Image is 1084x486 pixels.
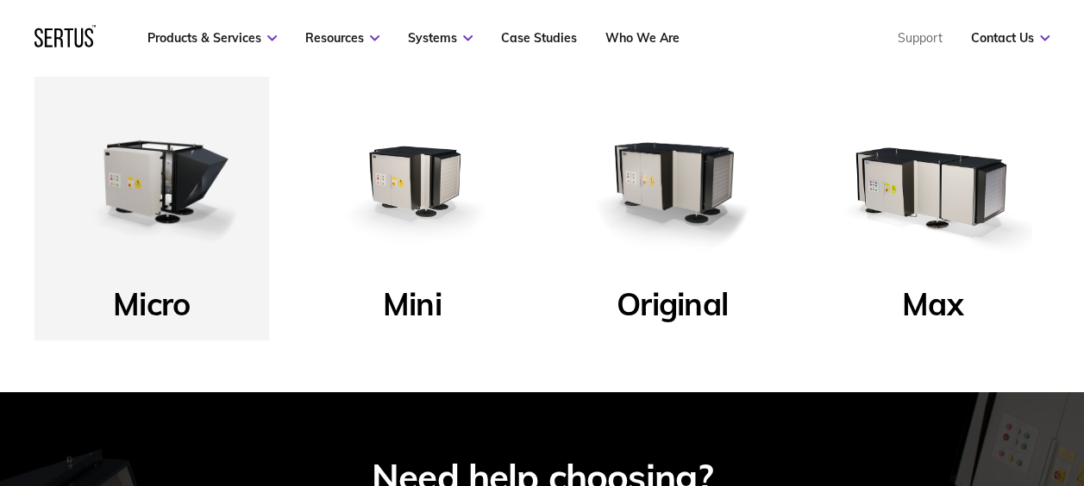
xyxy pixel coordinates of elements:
[147,30,277,46] a: Products & Services
[52,81,252,281] img: Micro
[898,30,943,46] a: Support
[312,81,512,281] img: Mini
[832,81,1032,281] img: Max
[971,30,1050,46] a: Contact Us
[617,284,728,333] p: Original
[383,284,442,333] p: Mini
[573,81,773,281] img: Original
[113,284,190,333] p: Micro
[605,30,680,46] a: Who We Are
[501,30,577,46] a: Case Studies
[998,403,1084,486] iframe: Chat Widget
[408,30,473,46] a: Systems
[305,30,379,46] a: Resources
[902,284,963,333] p: Max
